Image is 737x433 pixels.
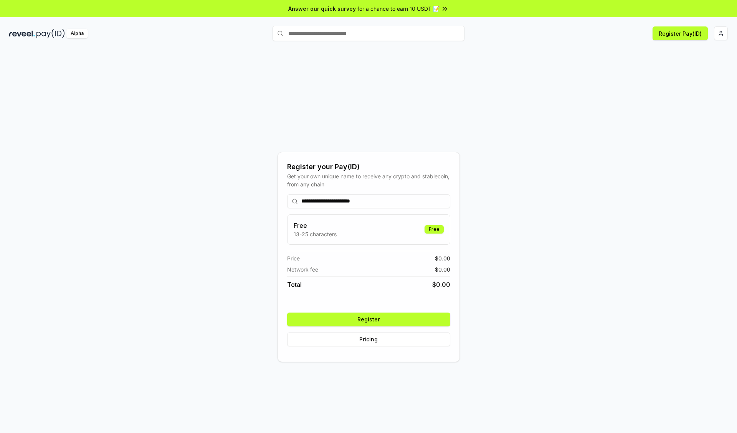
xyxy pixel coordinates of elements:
[432,280,450,289] span: $ 0.00
[653,26,708,40] button: Register Pay(ID)
[66,29,88,38] div: Alpha
[435,254,450,262] span: $ 0.00
[287,161,450,172] div: Register your Pay(ID)
[435,265,450,273] span: $ 0.00
[287,333,450,346] button: Pricing
[287,254,300,262] span: Price
[287,313,450,326] button: Register
[287,280,302,289] span: Total
[357,5,440,13] span: for a chance to earn 10 USDT 📝
[287,172,450,188] div: Get your own unique name to receive any crypto and stablecoin, from any chain
[294,221,337,230] h3: Free
[287,265,318,273] span: Network fee
[288,5,356,13] span: Answer our quick survey
[294,230,337,238] p: 13-25 characters
[425,225,444,234] div: Free
[9,29,35,38] img: reveel_dark
[36,29,65,38] img: pay_id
